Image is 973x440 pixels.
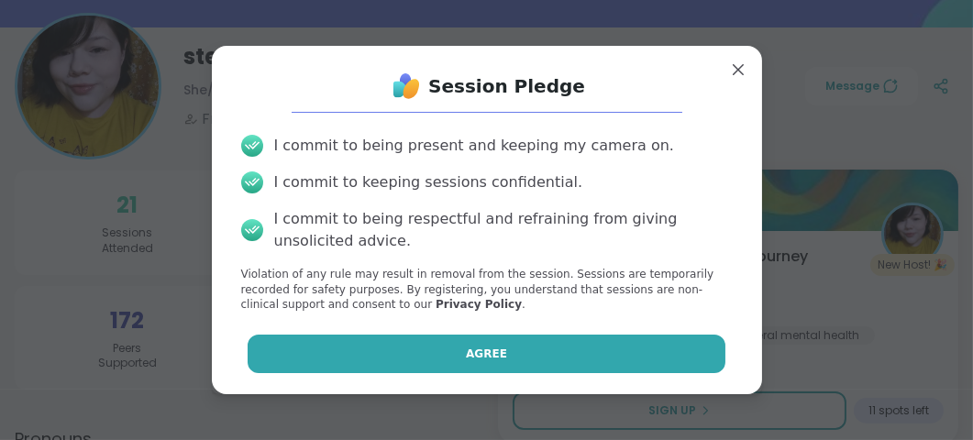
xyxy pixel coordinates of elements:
img: ShareWell Logo [388,68,425,104]
div: I commit to being present and keeping my camera on. [274,135,674,157]
span: Agree [466,346,507,362]
h1: Session Pledge [428,73,585,99]
a: Privacy Policy [436,298,522,311]
button: Agree [248,335,725,373]
div: I commit to being respectful and refraining from giving unsolicited advice. [274,208,733,252]
div: I commit to keeping sessions confidential. [274,171,583,193]
p: Violation of any rule may result in removal from the session. Sessions are temporarily recorded f... [241,267,733,313]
